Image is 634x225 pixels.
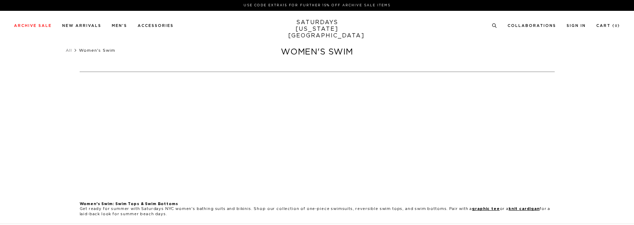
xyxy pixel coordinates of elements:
[73,195,562,224] div: Get ready for summer with Saturdays NYC women's bathing suits and bikinis. Shop our collection of...
[288,19,346,39] a: SATURDAYS[US_STATE][GEOGRAPHIC_DATA]
[112,24,127,28] a: Men's
[80,202,178,206] b: Women's Swim: Swim Tops & Swim Bottoms
[14,24,52,28] a: Archive Sale
[567,24,586,28] a: Sign In
[62,24,101,28] a: New Arrivals
[508,24,556,28] a: Collaborations
[472,207,500,211] a: graphic tee
[509,207,540,211] a: knit cardigan
[66,48,72,52] a: All
[615,24,618,28] small: 0
[17,3,617,8] p: Use Code EXTRA15 for Further 15% Off Archive Sale Items
[596,24,620,28] a: Cart (0)
[138,24,174,28] a: Accessories
[79,48,115,52] span: Women's Swim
